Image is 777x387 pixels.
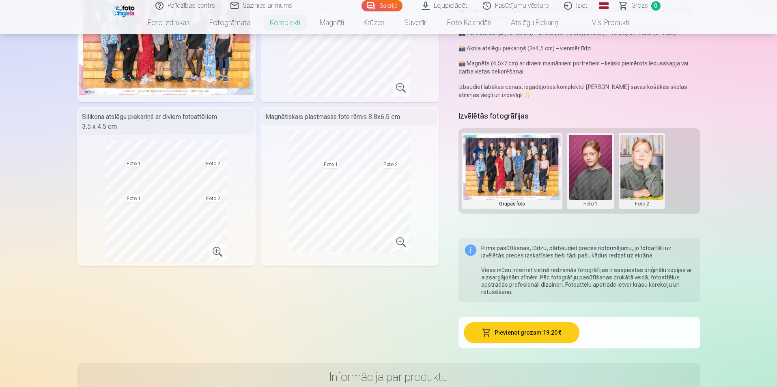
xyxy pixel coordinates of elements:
a: Magnēti [310,11,354,34]
p: 📸 Akrila atslēgu piekariņš (3×4,5 cm) – vienmēr līdzi. [458,44,700,52]
a: Fotogrāmata [200,11,260,34]
div: Pirms pasūtīšanas, lūdzu, pārbaudiet preces noformējumu, jo fotoattēli uz izvēlētās preces izskat... [481,244,693,296]
div: Grupas foto [463,200,561,208]
a: Komplekti [260,11,310,34]
a: Krūzes [354,11,394,34]
span: 0 [651,1,661,11]
a: Foto kalendāri [437,11,501,34]
div: Silikona atslēgu piekariņš ar diviem fotoattēliem 3.5 x 4.5 cm [79,109,254,135]
h3: Informācija par produktu [84,370,694,384]
a: Atslēgu piekariņi [501,11,569,34]
img: /fa1 [112,3,137,17]
h5: Izvēlētās fotogrāfijas [458,110,529,122]
a: Foto izdrukas [138,11,200,34]
a: Visi produkti [569,11,639,34]
span: Grozs [631,1,648,11]
p: Izbaudiet labākas cenas, iegādājoties komplektu! [PERSON_NAME] savas košākās skolas atmiņas viegl... [458,83,700,99]
a: Suvenīri [394,11,437,34]
div: Magnētiskais plastmasas foto rāmis 8.8x6.5 cm [262,109,437,125]
p: 📸 Magnēts (4,5×7 cm) ar diviem maināmiem portretiem – lieliski piemērots ledusskapja vai darba vi... [458,59,700,76]
button: Pievienot grozam:19,20 € [464,322,579,343]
